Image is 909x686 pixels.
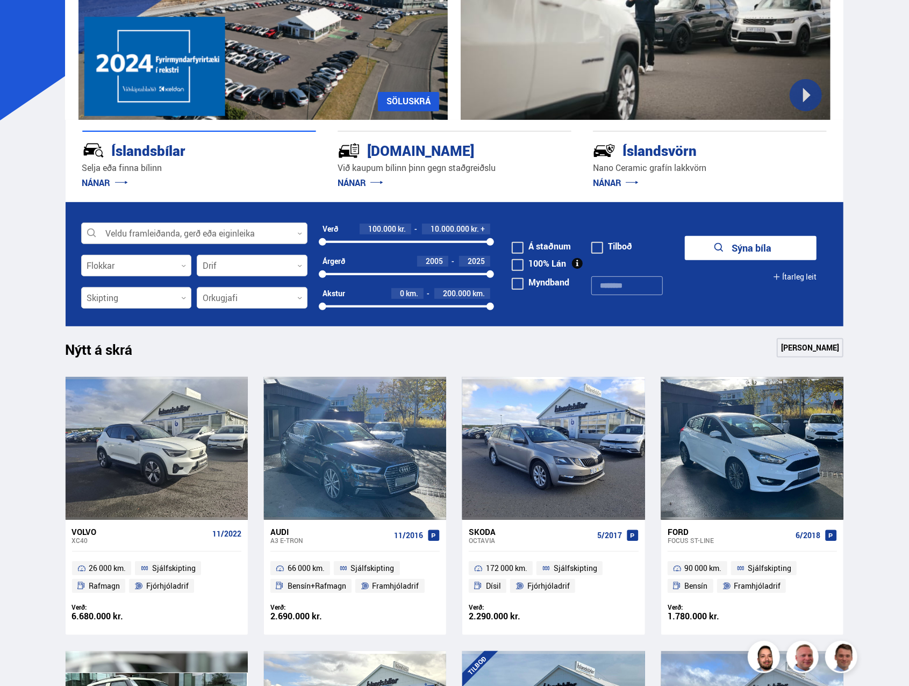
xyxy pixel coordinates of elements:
[338,162,571,174] p: Við kaupum bílinn þinn gegn staðgreiðslu
[591,242,632,251] label: Tilboð
[668,527,791,537] div: Ford
[89,580,120,592] span: Rafmagn
[270,603,355,611] div: Verð:
[685,236,817,260] button: Sýna bíla
[338,139,360,162] img: tr5P-W3DuiFaO7aO.svg
[512,278,569,287] label: Myndband
[82,140,278,159] div: Íslandsbílar
[368,224,396,234] span: 100.000
[469,527,592,537] div: Skoda
[593,162,827,174] p: Nano Ceramic grafín lakkvörn
[462,520,645,635] a: Skoda Octavia 5/2017 172 000 km. Sjálfskipting Dísil Fjórhjóladrif Verð: 2.290.000 kr.
[288,562,325,575] span: 66 000 km.
[270,537,390,544] div: A3 E-TRON
[443,288,471,298] span: 200.000
[338,140,533,159] div: [DOMAIN_NAME]
[468,256,485,266] span: 2025
[66,520,248,635] a: Volvo XC40 11/2022 26 000 km. Sjálfskipting Rafmagn Fjórhjóladrif Verð: 6.680.000 kr.
[661,520,843,635] a: Ford Focus ST-LINE 6/2018 90 000 km. Sjálfskipting Bensín Framhjóladrif Verð: 1.780.000 kr.
[406,289,418,298] span: km.
[748,562,791,575] span: Sjálfskipting
[685,562,722,575] span: 90 000 km.
[82,177,128,189] a: NÁNAR
[827,642,859,675] img: FbJEzSuNWCJXmdc-.webp
[9,4,41,37] button: Opna LiveChat spjallviðmót
[398,225,406,233] span: kr.
[288,580,346,592] span: Bensín+Rafmagn
[323,289,345,298] div: Akstur
[668,603,753,611] div: Verð:
[400,288,404,298] span: 0
[323,225,338,233] div: Verð
[593,139,615,162] img: -Svtn6bYgwAsiwNX.svg
[593,177,639,189] a: NÁNAR
[152,562,196,575] span: Sjálfskipting
[264,520,446,635] a: Audi A3 E-TRON 11/2016 66 000 km. Sjálfskipting Bensín+Rafmagn Framhjóladrif Verð: 2.690.000 kr.
[394,531,423,540] span: 11/2016
[668,612,753,621] div: 1.780.000 kr.
[351,562,395,575] span: Sjálfskipting
[270,527,390,537] div: Audi
[338,177,383,189] a: NÁNAR
[373,580,419,592] span: Framhjóladrif
[773,265,817,289] button: Ítarleg leit
[512,242,571,251] label: Á staðnum
[72,603,157,611] div: Verð:
[777,338,843,358] a: [PERSON_NAME]
[82,139,105,162] img: JRvxyua_JYH6wB4c.svg
[486,580,501,592] span: Dísil
[486,562,527,575] span: 172 000 km.
[431,224,469,234] span: 10.000.000
[82,162,316,174] p: Selja eða finna bílinn
[469,537,592,544] div: Octavia
[426,256,443,266] span: 2005
[668,537,791,544] div: Focus ST-LINE
[471,225,479,233] span: kr.
[469,603,554,611] div: Verð:
[469,612,554,621] div: 2.290.000 kr.
[378,92,439,111] a: SÖLUSKRÁ
[597,531,622,540] span: 5/2017
[270,612,355,621] div: 2.690.000 kr.
[72,537,208,544] div: XC40
[146,580,189,592] span: Fjórhjóladrif
[554,562,597,575] span: Sjálfskipting
[72,527,208,537] div: Volvo
[734,580,781,592] span: Framhjóladrif
[512,259,566,268] label: 100% Lán
[323,257,345,266] div: Árgerð
[72,612,157,621] div: 6.680.000 kr.
[89,562,126,575] span: 26 000 km.
[685,580,708,592] span: Bensín
[749,642,782,675] img: nhp88E3Fdnt1Opn2.png
[481,225,485,233] span: +
[527,580,570,592] span: Fjórhjóladrif
[212,530,241,538] span: 11/2022
[66,341,152,364] h1: Nýtt á skrá
[473,289,485,298] span: km.
[593,140,789,159] div: Íslandsvörn
[796,531,820,540] span: 6/2018
[788,642,820,675] img: siFngHWaQ9KaOqBr.png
